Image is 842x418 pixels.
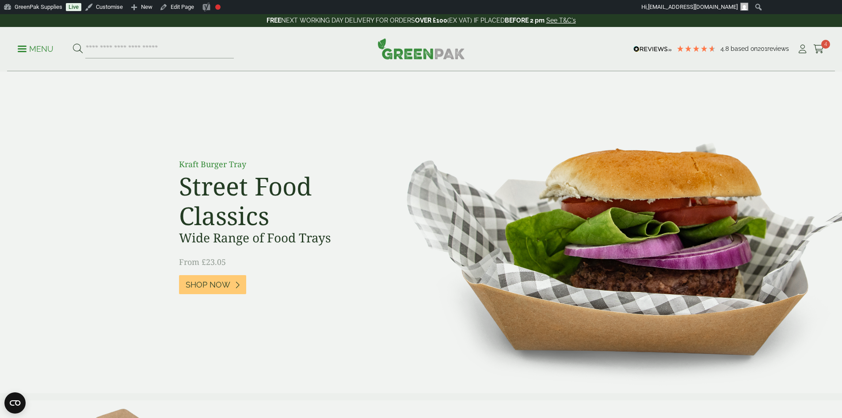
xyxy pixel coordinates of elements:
strong: OVER £100 [415,17,447,24]
span: Shop Now [186,280,230,290]
strong: BEFORE 2 pm [505,17,545,24]
a: Shop Now [179,275,246,294]
div: 4.79 Stars [676,45,716,53]
i: Cart [813,45,824,54]
div: Focus keyphrase not set [215,4,221,10]
h2: Street Food Classics [179,171,378,230]
span: [EMAIL_ADDRESS][DOMAIN_NAME] [648,4,738,10]
span: 4 [821,40,830,49]
button: Open CMP widget [4,392,26,414]
p: Kraft Burger Tray [179,158,378,170]
a: 4 [813,42,824,56]
a: See T&C's [546,17,576,24]
i: My Account [797,45,808,54]
img: GreenPak Supplies [377,38,465,59]
img: Street Food Classics [379,72,842,393]
p: Menu [18,44,53,54]
h3: Wide Range of Food Trays [179,230,378,245]
span: Based on [731,45,758,52]
img: REVIEWS.io [633,46,672,52]
span: From £23.05 [179,257,226,267]
strong: FREE [267,17,281,24]
span: 201 [758,45,767,52]
a: Live [66,3,81,11]
a: Menu [18,44,53,53]
span: 4.8 [720,45,731,52]
span: reviews [767,45,789,52]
